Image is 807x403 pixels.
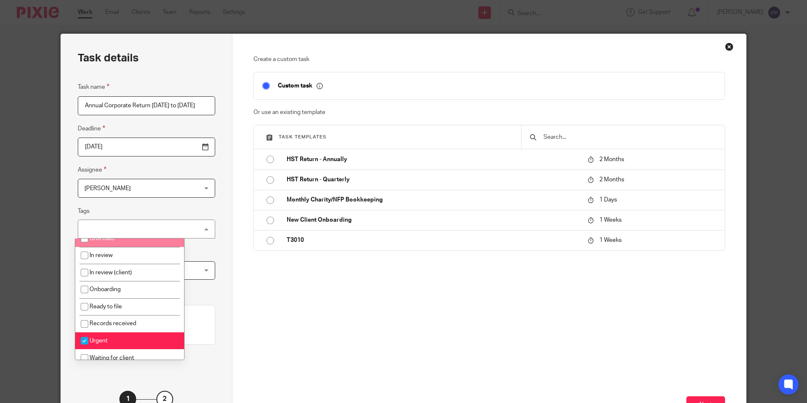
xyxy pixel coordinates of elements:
span: Waiting for client [90,355,134,361]
p: T3010 [287,236,579,244]
span: 2 Months [599,156,624,162]
span: Onboarding [90,286,121,292]
p: HST Return - Annually [287,155,579,164]
span: Task templates [279,135,327,139]
label: Task name [78,82,109,92]
h2: Task details [78,51,139,65]
p: Create a custom task [253,55,725,64]
p: Or use an existing template [253,108,725,117]
span: Urgent [90,338,108,344]
span: Ready to file [90,304,122,310]
label: Deadline [78,124,105,133]
div: Close this dialog window [725,42,733,51]
p: Custom task [278,82,323,90]
span: 2 Months [599,177,624,183]
span: 1 Weeks [599,217,622,223]
label: Assignee [78,165,106,175]
span: CRA filed [90,236,114,241]
p: New Client Onboarding [287,216,579,224]
span: [PERSON_NAME] [84,186,131,191]
input: Use the arrow keys to pick a date [78,138,215,156]
span: Records received [90,321,136,326]
span: 1 Weeks [599,238,622,244]
span: In review (client) [90,270,132,276]
input: Search... [543,133,716,142]
p: Monthly Charity/NFP Bookkeeping [287,196,579,204]
input: Task name [78,96,215,115]
label: Tags [78,207,90,215]
span: 1 Days [599,197,617,203]
span: In review [90,252,113,258]
p: HST Return - Quarterly [287,175,579,184]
